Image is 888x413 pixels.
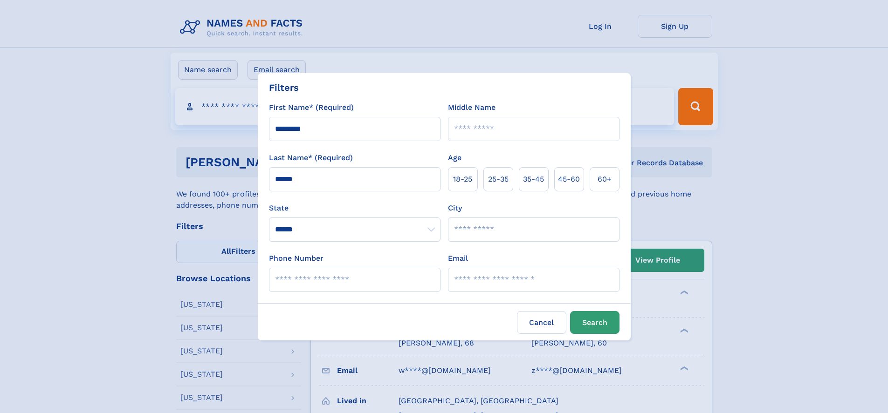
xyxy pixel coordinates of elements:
[558,174,580,185] span: 45‑60
[269,203,441,214] label: State
[269,81,299,95] div: Filters
[453,174,472,185] span: 18‑25
[448,253,468,264] label: Email
[269,102,354,113] label: First Name* (Required)
[598,174,612,185] span: 60+
[448,203,462,214] label: City
[570,311,620,334] button: Search
[523,174,544,185] span: 35‑45
[448,102,496,113] label: Middle Name
[517,311,566,334] label: Cancel
[488,174,509,185] span: 25‑35
[448,152,461,163] label: Age
[269,253,324,264] label: Phone Number
[269,152,353,163] label: Last Name* (Required)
